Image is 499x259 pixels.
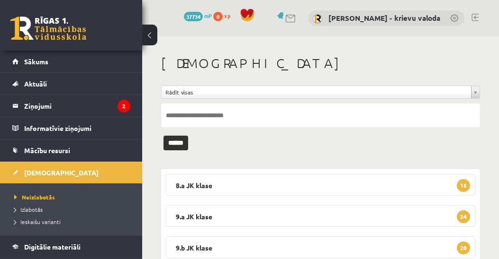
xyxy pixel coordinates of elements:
[24,117,130,139] legend: Informatīvie ziņojumi
[12,95,130,117] a: Ziņojumi2
[12,236,130,258] a: Digitālie materiāli
[10,17,86,40] a: Rīgas 1. Tālmācības vidusskola
[14,205,133,214] a: Izlabotās
[118,100,130,112] i: 2
[457,210,470,223] span: 24
[14,193,55,201] span: Neizlabotās
[162,86,480,98] a: Rādīt visas
[24,79,47,88] span: Aktuāli
[24,168,99,177] span: [DEMOGRAPHIC_DATA]
[24,95,130,117] legend: Ziņojumi
[184,12,203,21] span: 37734
[166,236,475,258] legend: 9.b JK klase
[328,13,440,23] a: [PERSON_NAME] - krievu valoda
[24,57,48,66] span: Sākums
[184,12,212,19] a: 37734 mP
[224,12,230,19] span: xp
[213,12,223,21] span: 0
[161,55,480,71] h1: [DEMOGRAPHIC_DATA]
[166,174,475,196] legend: 8.a JK klase
[313,14,322,24] img: Ludmila Ziediņa - krievu valoda
[166,205,475,227] legend: 9.a JK klase
[213,12,235,19] a: 0 xp
[12,162,130,183] a: [DEMOGRAPHIC_DATA]
[12,139,130,161] a: Mācību resursi
[204,12,212,19] span: mP
[24,146,70,155] span: Mācību resursi
[12,73,130,95] a: Aktuāli
[12,51,130,72] a: Sākums
[14,217,133,226] a: Ieskaišu varianti
[457,179,470,192] span: 15
[14,193,133,201] a: Neizlabotās
[24,242,81,251] span: Digitālie materiāli
[457,242,470,254] span: 20
[14,218,61,225] span: Ieskaišu varianti
[165,86,467,98] span: Rādīt visas
[14,206,43,213] span: Izlabotās
[12,117,130,139] a: Informatīvie ziņojumi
